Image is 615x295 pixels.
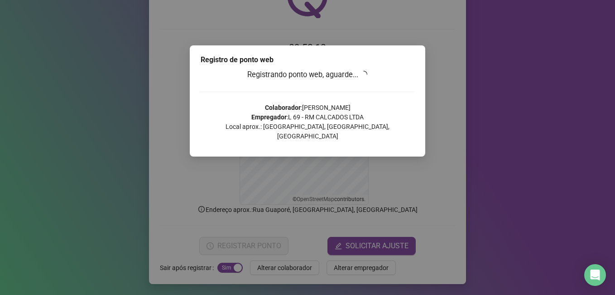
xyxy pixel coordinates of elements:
h3: Registrando ponto web, aguarde... [201,69,414,81]
div: Open Intercom Messenger [584,264,606,286]
strong: Colaborador [265,104,301,111]
div: Registro de ponto web [201,54,414,65]
p: : [PERSON_NAME] : L 69 - RM CALCADOS LTDA Local aprox.: [GEOGRAPHIC_DATA], [GEOGRAPHIC_DATA], [GE... [201,103,414,141]
strong: Empregador [251,113,287,121]
span: loading [359,69,369,79]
